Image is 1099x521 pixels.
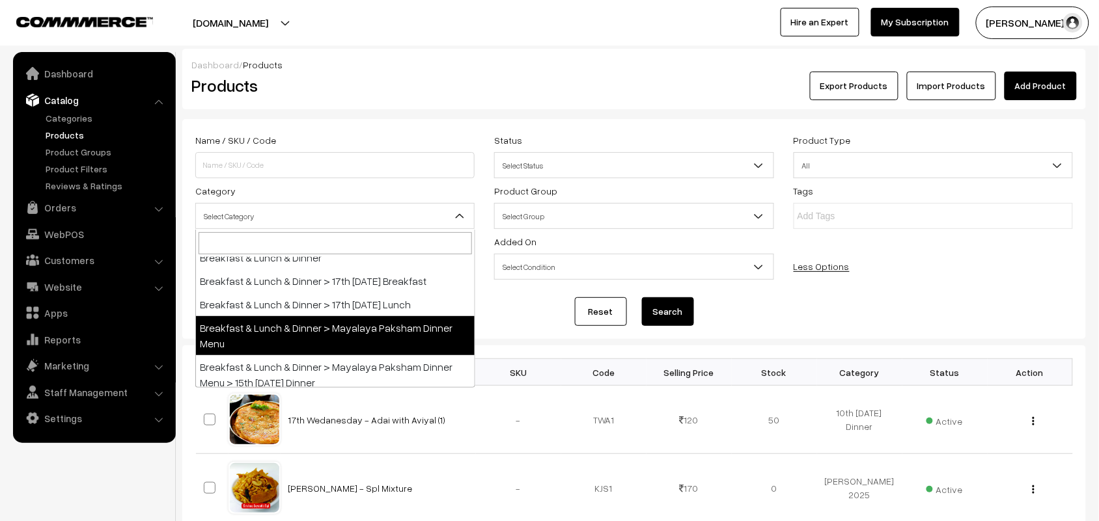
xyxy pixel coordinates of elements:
a: 17th Wedanesday - Adai with Aviyal (1) [288,414,446,425]
a: Categories [42,111,171,125]
span: Active [926,411,963,428]
span: Select Group [494,203,773,229]
span: Select Status [495,154,773,177]
label: Tags [794,184,814,198]
a: Orders [16,196,171,219]
a: Less Options [794,261,850,272]
button: [DOMAIN_NAME] [147,7,314,39]
span: Products [243,59,283,70]
th: Stock [732,359,817,386]
a: Reports [16,328,171,351]
a: Apps [16,301,171,325]
th: Selling Price [647,359,732,386]
span: Select Condition [495,256,773,278]
img: COMMMERCE [16,17,153,27]
label: Status [494,133,522,147]
th: Action [988,359,1073,386]
label: Product Type [794,133,851,147]
img: user [1063,13,1083,33]
a: Settings [16,407,171,430]
span: Select Category [195,203,475,229]
a: Product Groups [42,145,171,159]
a: Website [16,275,171,299]
span: Select Condition [494,254,773,280]
a: Dashboard [191,59,239,70]
span: Select Category [196,205,474,228]
a: Reset [575,297,627,326]
label: Product Group [494,184,557,198]
img: Menu [1033,417,1035,425]
span: All [794,152,1073,178]
a: Hire an Expert [781,8,859,36]
button: [PERSON_NAME] s… [976,7,1089,39]
a: Import Products [907,72,996,100]
span: Select Status [494,152,773,178]
a: [PERSON_NAME] - Spl Mixture [288,483,413,494]
span: All [794,154,1072,177]
li: Breakfast & Lunch & Dinner [196,246,475,269]
span: Select Group [495,205,773,228]
label: Added On [494,235,536,248]
a: Reviews & Ratings [42,179,171,193]
th: Category [817,359,902,386]
a: Catalog [16,88,171,112]
li: Breakfast & Lunch & Dinner > Mayalaya Paksham Dinner Menu > 15th [DATE] Dinner [196,355,475,394]
th: Code [561,359,647,386]
li: Breakfast & Lunch & Dinner > Mayalaya Paksham Dinner Menu [196,316,475,355]
a: Add Product [1005,72,1077,100]
th: SKU [476,359,561,386]
td: - [476,386,561,454]
a: Staff Management [16,381,171,404]
a: COMMMERCE [16,13,130,29]
input: Name / SKU / Code [195,152,475,178]
h2: Products [191,75,473,96]
a: WebPOS [16,222,171,246]
a: Products [42,128,171,142]
td: 120 [647,386,732,454]
li: Breakfast & Lunch & Dinner > 17th [DATE] Lunch [196,293,475,316]
a: Product Filters [42,162,171,176]
a: Dashboard [16,62,171,85]
label: Category [195,184,236,198]
td: TWA1 [561,386,647,454]
td: 50 [732,386,817,454]
button: Export Products [810,72,898,100]
img: Menu [1033,485,1035,494]
span: Active [926,479,963,496]
th: Status [902,359,988,386]
div: / [191,58,1077,72]
button: Search [642,297,694,326]
a: Marketing [16,354,171,377]
li: Breakfast & Lunch & Dinner > 17th [DATE] Breakfast [196,269,475,293]
a: My Subscription [871,8,960,36]
td: 10th [DATE] Dinner [817,386,902,454]
input: Add Tags [798,209,911,223]
label: Name / SKU / Code [195,133,276,147]
a: Customers [16,248,171,272]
